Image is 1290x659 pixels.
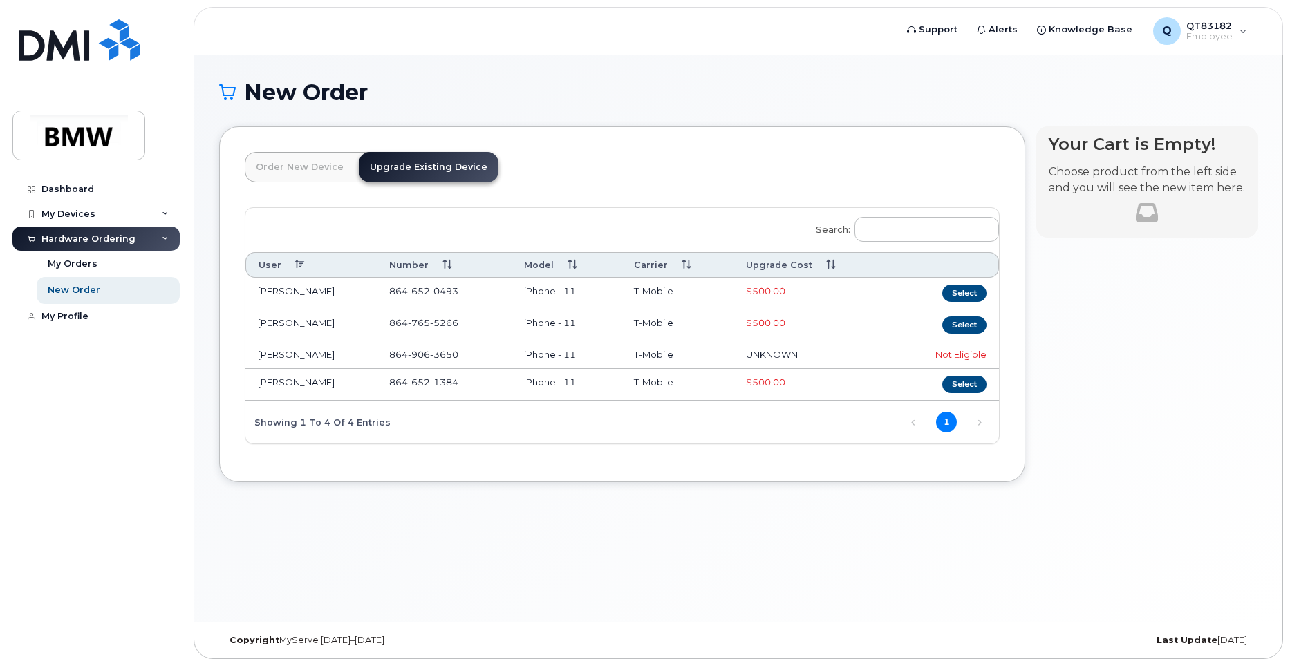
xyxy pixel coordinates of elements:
span: 0493 [430,285,458,296]
a: Upgrade Existing Device [359,152,498,182]
span: Full Upgrade Eligibility Date 2026-08-02 [746,317,785,328]
td: iPhone - 11 [512,369,622,401]
span: 906 [408,349,430,360]
a: Previous [903,412,924,433]
input: Search: [854,217,999,242]
span: 864 [389,317,458,328]
div: Showing 1 to 4 of 4 entries [245,410,391,433]
button: Select [942,316,987,334]
iframe: Messenger Launcher [1230,599,1280,649]
strong: Copyright [230,635,279,645]
div: [DATE] [911,635,1258,646]
th: Upgrade Cost: activate to sort column ascending [733,252,890,278]
span: 652 [408,285,430,296]
td: T-Mobile [621,309,733,341]
td: T-Mobile [621,369,733,401]
a: Next [969,412,990,433]
td: [PERSON_NAME] [245,369,377,401]
button: Select [942,285,987,302]
label: Search: [807,208,999,247]
h1: New Order [219,80,1258,104]
span: 1384 [430,376,458,388]
p: Choose product from the left side and you will see the new item here. [1049,164,1245,196]
div: Not Eligible [901,348,987,361]
td: [PERSON_NAME] [245,341,377,369]
td: iPhone - 11 [512,278,622,309]
h4: Your Cart is Empty! [1049,135,1245,153]
span: 864 [389,349,458,360]
span: UNKNOWN [746,349,798,360]
a: Order New Device [245,152,355,182]
th: User: activate to sort column descending [245,252,377,278]
td: T-Mobile [621,278,733,309]
td: [PERSON_NAME] [245,309,377,341]
span: 864 [389,376,458,388]
span: 652 [408,376,430,388]
td: iPhone - 11 [512,309,622,341]
span: Full Upgrade Eligibility Date 2026-06-25 [746,285,785,296]
td: iPhone - 11 [512,341,622,369]
span: 3650 [430,349,458,360]
a: 1 [936,412,957,432]
span: 765 [408,317,430,328]
div: MyServe [DATE]–[DATE] [219,635,565,646]
th: Number: activate to sort column ascending [377,252,512,278]
th: Model: activate to sort column ascending [512,252,622,278]
span: 5266 [430,317,458,328]
strong: Last Update [1157,635,1217,645]
button: Select [942,376,987,393]
span: 864 [389,285,458,296]
span: Full Upgrade Eligibility Date 2026-07-23 [746,376,785,388]
td: T-Mobile [621,341,733,369]
td: [PERSON_NAME] [245,278,377,309]
th: Carrier: activate to sort column ascending [621,252,733,278]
